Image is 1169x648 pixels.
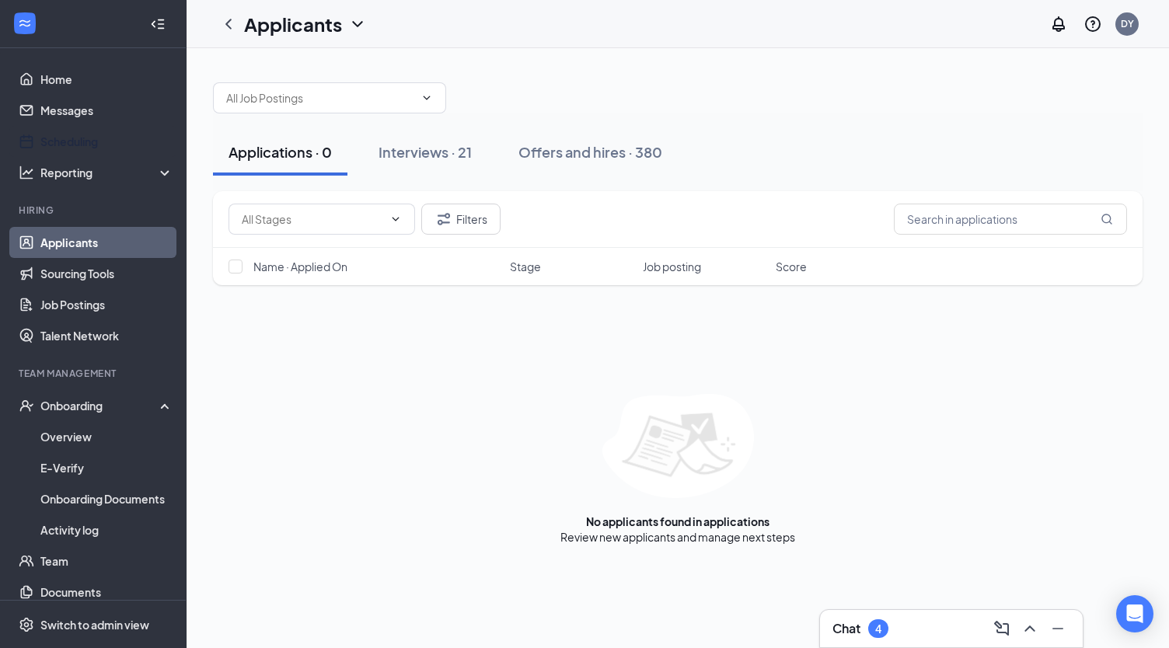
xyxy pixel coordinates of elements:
svg: Collapse [150,16,166,32]
svg: Settings [19,617,34,632]
div: Open Intercom Messenger [1116,595,1153,632]
div: Review new applicants and manage next steps [560,529,795,545]
a: Job Postings [40,289,173,320]
button: Filter Filters [421,204,501,235]
svg: Minimize [1049,619,1067,638]
svg: Notifications [1049,15,1068,33]
div: Offers and hires · 380 [518,142,662,162]
button: ChevronUp [1017,616,1042,641]
div: No applicants found in applications [586,514,769,529]
span: Score [776,259,807,274]
svg: ChevronLeft [219,15,238,33]
span: Name · Applied On [253,259,347,274]
svg: ChevronDown [420,92,433,104]
a: Messages [40,95,173,126]
h1: Applicants [244,11,342,37]
a: Talent Network [40,320,173,351]
a: Applicants [40,227,173,258]
a: E-Verify [40,452,173,483]
a: Onboarding Documents [40,483,173,514]
input: All Stages [242,211,383,228]
div: Switch to admin view [40,617,149,632]
a: Home [40,64,173,95]
a: Sourcing Tools [40,258,173,289]
div: Onboarding [40,398,160,413]
svg: Filter [434,210,453,228]
h3: Chat [832,620,860,637]
div: Team Management [19,367,170,380]
img: empty-state [602,394,754,498]
svg: WorkstreamLogo [17,16,33,31]
button: ComposeMessage [989,616,1014,641]
svg: Analysis [19,165,34,180]
svg: QuestionInfo [1084,15,1102,33]
div: Reporting [40,165,174,180]
a: Team [40,545,173,577]
svg: MagnifyingGlass [1101,213,1113,225]
div: Hiring [19,204,170,217]
a: Documents [40,577,173,608]
a: Overview [40,421,173,452]
input: All Job Postings [226,89,414,106]
div: DY [1121,17,1134,30]
svg: ChevronDown [389,213,402,225]
button: Minimize [1045,616,1070,641]
div: Interviews · 21 [379,142,472,162]
span: Stage [510,259,541,274]
svg: ChevronUp [1021,619,1039,638]
a: Activity log [40,514,173,545]
svg: ComposeMessage [993,619,1011,638]
svg: UserCheck [19,398,34,413]
svg: ChevronDown [348,15,367,33]
span: Job posting [643,259,701,274]
div: Applications · 0 [229,142,332,162]
a: Scheduling [40,126,173,157]
div: 4 [875,622,881,636]
input: Search in applications [894,204,1127,235]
